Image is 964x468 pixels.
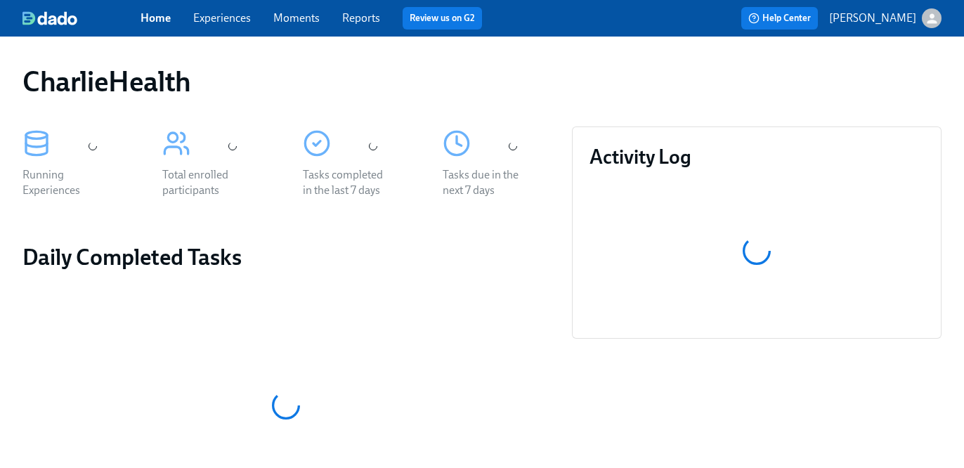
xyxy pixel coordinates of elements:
div: Tasks completed in the last 7 days [303,167,393,198]
h3: Activity Log [590,144,924,169]
a: dado [22,11,141,25]
a: Moments [273,11,320,25]
a: Review us on G2 [410,11,475,25]
div: Running Experiences [22,167,112,198]
div: Tasks due in the next 7 days [443,167,533,198]
a: Home [141,11,171,25]
img: dado [22,11,77,25]
h1: CharlieHealth [22,65,191,98]
button: Help Center [741,7,818,30]
a: Experiences [193,11,251,25]
span: Help Center [748,11,811,25]
h2: Daily Completed Tasks [22,243,549,271]
button: [PERSON_NAME] [829,8,942,28]
button: Review us on G2 [403,7,482,30]
a: Reports [342,11,380,25]
div: Total enrolled participants [162,167,252,198]
p: [PERSON_NAME] [829,11,916,26]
